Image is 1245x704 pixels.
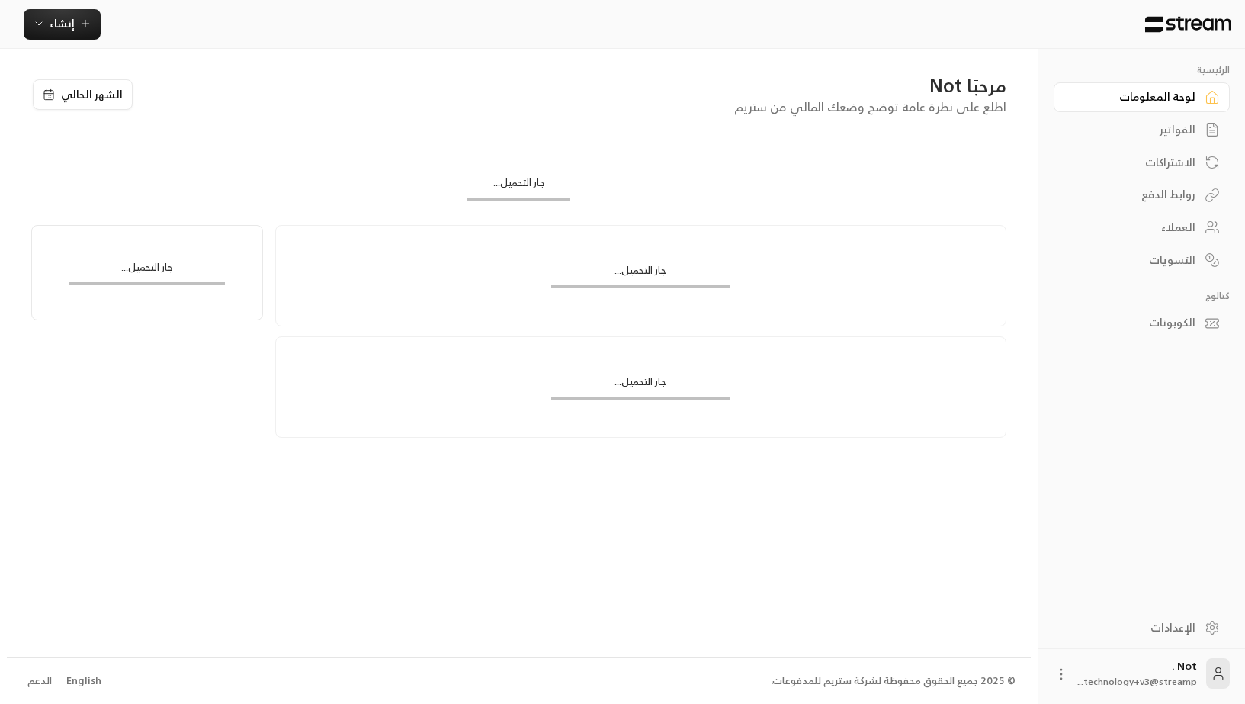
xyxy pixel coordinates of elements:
[69,260,226,282] div: جار التحميل...
[1073,89,1195,104] div: لوحة المعلومات
[1054,64,1230,76] p: الرئيسية
[1073,252,1195,268] div: التسويات
[1054,82,1230,112] a: لوحة المعلومات
[1073,122,1195,137] div: الفواتير
[33,79,133,110] button: الشهر الحالي
[1054,213,1230,243] a: العملاء
[551,375,730,397] div: جار التحميل...
[1073,187,1195,202] div: روابط الدفع
[1144,16,1233,33] img: Logo
[24,9,101,40] button: إنشاء
[1054,308,1230,338] a: الكوبونات
[1054,180,1230,210] a: روابط الدفع
[771,673,1016,689] div: © 2025 جميع الحقوق محفوظة لشركة ستريم للمدفوعات.
[1054,245,1230,275] a: التسويات
[1078,658,1197,689] div: Not .
[467,175,570,198] div: جار التحميل...
[734,96,1006,117] span: اطلع على نظرة عامة توضح وضعك المالي من ستريم
[1078,673,1197,690] span: technology+v3@streamp...
[1054,115,1230,145] a: الفواتير
[1054,147,1230,177] a: الاشتراكات
[1073,315,1195,330] div: الكوبونات
[1054,290,1230,302] p: كتالوج
[551,263,730,285] div: جار التحميل...
[149,73,1007,98] div: مرحبًا Not
[66,673,101,689] div: English
[1073,220,1195,235] div: العملاء
[1054,612,1230,642] a: الإعدادات
[1073,155,1195,170] div: الاشتراكات
[22,667,56,695] a: الدعم
[1073,620,1195,635] div: الإعدادات
[50,14,75,33] span: إنشاء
